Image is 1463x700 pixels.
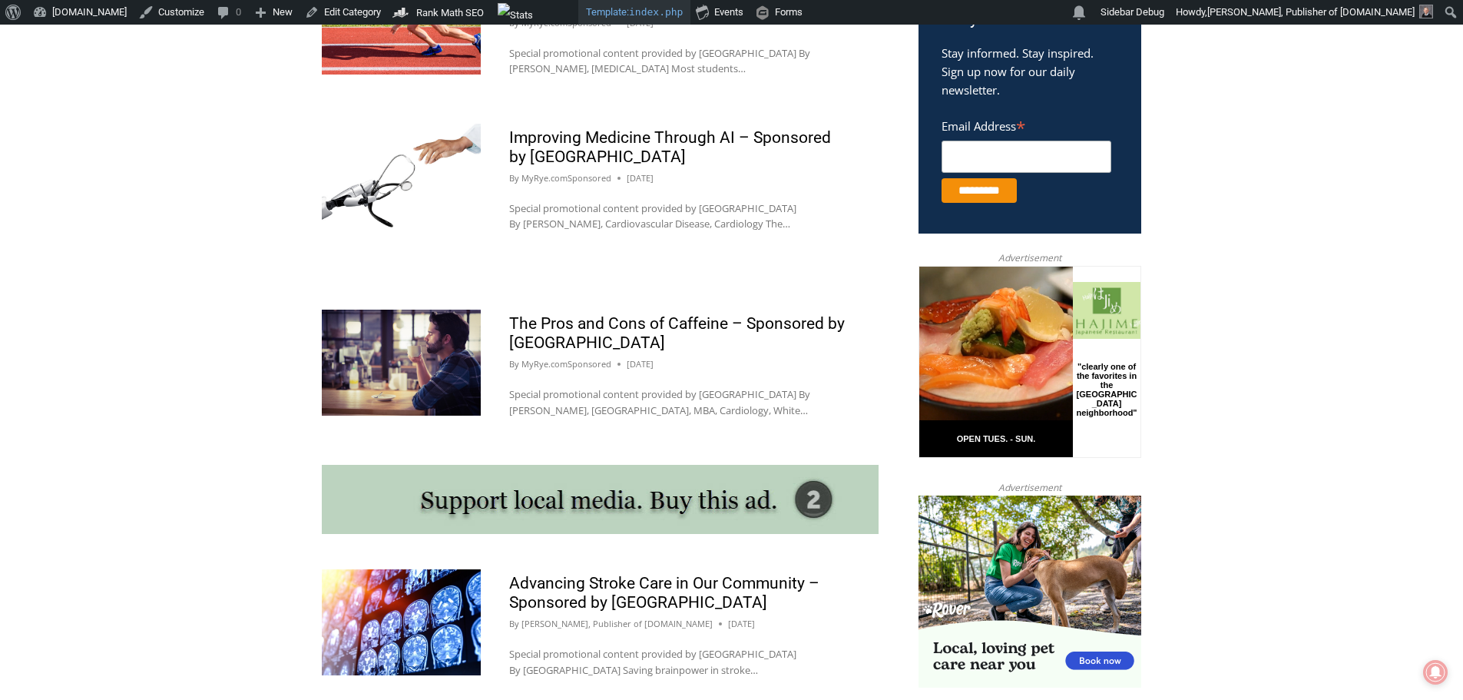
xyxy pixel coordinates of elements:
[322,124,481,230] img: Improving Medicine Through AI – Sponsored by White Plains Hospital
[521,358,611,370] a: MyRye.comSponsored
[521,618,713,629] a: [PERSON_NAME], Publisher of [DOMAIN_NAME]
[322,569,481,675] img: Advancing Stroke Care in Our Community – Sponsored by White Plains Hospital
[509,128,831,166] a: Improving Medicine Through AI – Sponsored by [GEOGRAPHIC_DATA]
[157,96,218,184] div: "clearly one of the favorites in the [GEOGRAPHIC_DATA] neighborhood"
[509,357,519,371] span: By
[322,310,481,416] img: Worried,Man,Drinking,A,Coffee,At,The,Cafe
[1207,6,1415,18] span: [PERSON_NAME], Publisher of [DOMAIN_NAME]
[509,314,845,352] a: The Pros and Cons of Caffeine – Sponsored by [GEOGRAPHIC_DATA]
[942,44,1118,99] p: Stay informed. Stay inspired. Sign up now for our daily newsletter.
[942,111,1111,138] label: Email Address
[5,158,151,217] span: Open Tues. - Sun. [PHONE_NUMBER]
[509,201,850,233] p: Special promotional content provided by [GEOGRAPHIC_DATA] By [PERSON_NAME], Cardiovascular Diseas...
[509,617,519,631] span: By
[388,1,726,149] div: "The first chef I interviewed talked about coming to [GEOGRAPHIC_DATA] from [GEOGRAPHIC_DATA] in ...
[509,386,850,419] p: Special promotional content provided by [GEOGRAPHIC_DATA] By [PERSON_NAME], [GEOGRAPHIC_DATA], MB...
[498,3,584,22] img: Views over 48 hours. Click for more Jetpack Stats.
[983,250,1077,265] span: Advertisement
[521,172,611,184] a: MyRye.comSponsored
[627,357,654,371] time: [DATE]
[402,153,712,187] span: Intern @ [DOMAIN_NAME]
[416,7,484,18] span: Rank Math SEO
[629,6,683,18] span: index.php
[728,617,755,631] time: [DATE]
[322,465,879,534] img: support local media, buy this ad
[509,574,819,612] a: Advancing Stroke Care in Our Community – Sponsored by [GEOGRAPHIC_DATA]
[1,154,154,191] a: Open Tues. - Sun. [PHONE_NUMBER]
[509,171,519,185] span: By
[509,646,850,678] p: Special promotional content provided by [GEOGRAPHIC_DATA] By [GEOGRAPHIC_DATA] Saving brainpower ...
[369,149,744,191] a: Intern @ [DOMAIN_NAME]
[983,480,1077,495] span: Advertisement
[509,45,850,78] p: Special promotional content provided by [GEOGRAPHIC_DATA] By [PERSON_NAME], [MEDICAL_DATA] Most s...
[627,171,654,185] time: [DATE]
[521,17,611,28] a: MyRye.comSponsored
